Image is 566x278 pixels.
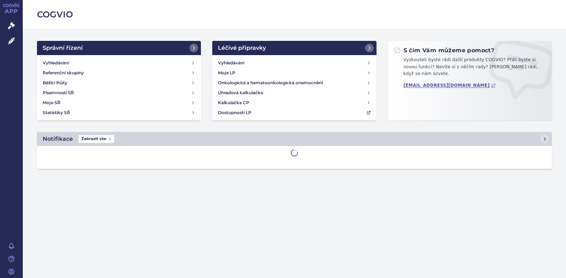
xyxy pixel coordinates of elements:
[218,109,251,116] h4: Dostupnosti LP
[37,41,201,55] a: Správní řízení
[43,109,70,116] h4: Statistiky SŘ
[212,41,376,55] a: Léčivé přípravky
[43,89,74,96] h4: Písemnosti SŘ
[40,98,198,108] a: Moje SŘ
[215,88,373,98] a: Úhradová kalkulačka
[79,135,114,143] span: Zobrazit vše
[40,78,198,88] a: Běžící lhůty
[215,78,373,88] a: Onkologická a hematoonkologická onemocnění
[215,98,373,108] a: Kalkulačka CP
[215,68,373,78] a: Moje LP
[43,59,69,66] h4: Vyhledávání
[215,58,373,68] a: Vyhledávání
[218,59,244,66] h4: Vyhledávání
[218,99,249,106] h4: Kalkulačka CP
[43,79,67,86] h4: Běžící lhůty
[43,135,73,143] h2: Notifikace
[43,69,84,76] h4: Referenční skupiny
[404,83,496,88] a: [EMAIL_ADDRESS][DOMAIN_NAME]
[215,108,373,118] a: Dostupnosti LP
[40,88,198,98] a: Písemnosti SŘ
[43,44,83,52] h2: Správní řízení
[218,89,263,96] h4: Úhradová kalkulačka
[218,79,323,86] h4: Onkologická a hematoonkologická onemocnění
[40,68,198,78] a: Referenční skupiny
[218,69,235,76] h4: Moje LP
[40,108,198,118] a: Statistiky SŘ
[394,57,546,80] p: Vyzkoušeli byste rádi další produkty COGVIO? Přáli byste si novou funkci? Nevíte si s něčím rady?...
[40,58,198,68] a: Vyhledávání
[218,44,266,52] h2: Léčivé přípravky
[43,99,60,106] h4: Moje SŘ
[37,132,552,146] a: NotifikaceZobrazit vše
[37,9,552,21] h2: COGVIO
[394,47,495,54] h2: S čím Vám můžeme pomoct?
